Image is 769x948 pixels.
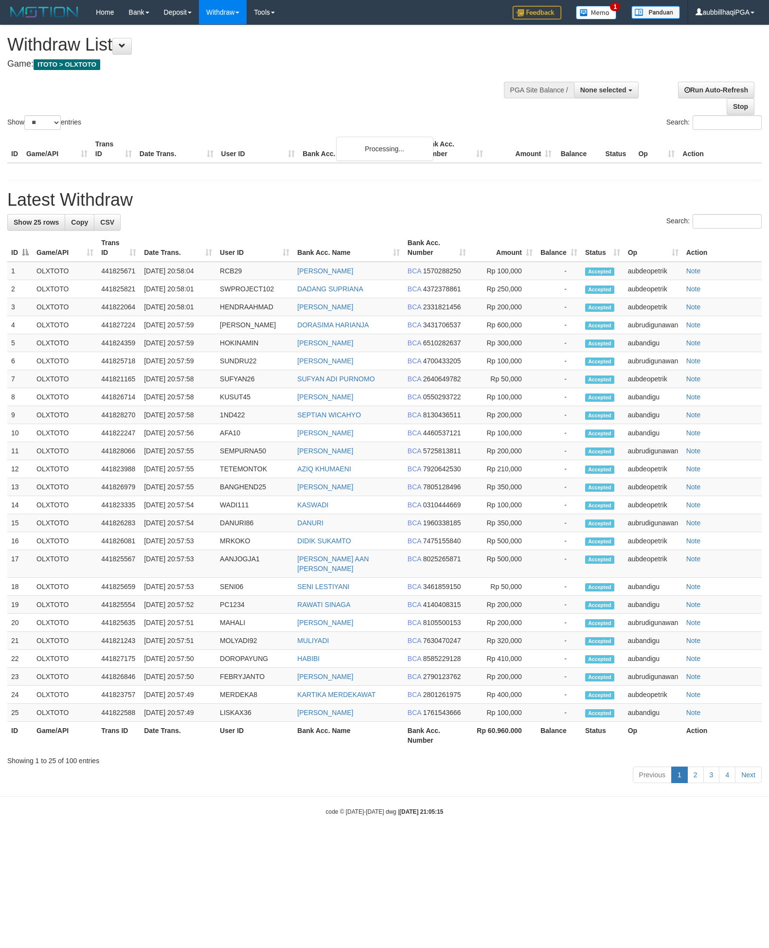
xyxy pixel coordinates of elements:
[216,370,293,388] td: SUFYAN26
[216,442,293,460] td: SEMPURNA50
[408,393,421,401] span: BCA
[297,267,353,275] a: [PERSON_NAME]
[686,357,701,365] a: Note
[33,532,97,550] td: OLXTOTO
[140,262,216,280] td: [DATE] 20:58:04
[686,321,701,329] a: Note
[297,375,375,383] a: SUFYAN ADI PURNOMO
[97,514,140,532] td: 441826283
[7,424,33,442] td: 10
[537,442,581,460] td: -
[7,352,33,370] td: 6
[140,234,216,262] th: Date Trans.: activate to sort column ascending
[97,388,140,406] td: 441826714
[33,388,97,406] td: OLXTOTO
[580,86,626,94] span: None selected
[33,578,97,596] td: OLXTOTO
[585,555,614,564] span: Accepted
[719,767,735,783] a: 4
[487,135,556,163] th: Amount
[7,334,33,352] td: 5
[297,601,350,608] a: RAWATI SINAGA
[585,268,614,276] span: Accepted
[97,578,140,596] td: 441825659
[297,691,376,698] a: KARTIKA MERDEKAWAT
[7,370,33,388] td: 7
[408,357,421,365] span: BCA
[470,316,537,334] td: Rp 600,000
[585,376,614,384] span: Accepted
[555,135,601,163] th: Balance
[97,478,140,496] td: 441826979
[678,82,754,98] a: Run Auto-Refresh
[97,442,140,460] td: 441828066
[33,262,97,280] td: OLXTOTO
[216,388,293,406] td: KUSUT45
[33,370,97,388] td: OLXTOTO
[686,655,701,662] a: Note
[634,135,679,163] th: Op
[585,411,614,420] span: Accepted
[504,82,574,98] div: PGA Site Balance /
[297,619,353,626] a: [PERSON_NAME]
[624,298,682,316] td: aubdeopetrik
[624,262,682,280] td: aubdeopetrik
[297,429,353,437] a: [PERSON_NAME]
[585,447,614,456] span: Accepted
[97,550,140,578] td: 441825567
[703,767,720,783] a: 3
[7,190,762,210] h1: Latest Withdraw
[585,304,614,312] span: Accepted
[686,637,701,644] a: Note
[404,234,470,262] th: Bank Acc. Number: activate to sort column ascending
[693,214,762,229] input: Search:
[7,478,33,496] td: 13
[217,135,299,163] th: User ID
[686,537,701,545] a: Note
[216,496,293,514] td: WADI111
[585,483,614,492] span: Accepted
[216,280,293,298] td: SWPROJECT102
[408,303,421,311] span: BCA
[408,447,421,455] span: BCA
[33,442,97,460] td: OLXTOTO
[686,691,701,698] a: Note
[216,550,293,578] td: AANJOGJA1
[470,478,537,496] td: Rp 350,000
[408,519,421,527] span: BCA
[423,465,461,473] span: Copy 7920642530 to clipboard
[140,460,216,478] td: [DATE] 20:57:55
[423,411,461,419] span: Copy 8130436511 to clipboard
[408,555,421,563] span: BCA
[140,424,216,442] td: [DATE] 20:57:56
[7,550,33,578] td: 17
[297,673,353,680] a: [PERSON_NAME]
[686,411,701,419] a: Note
[33,316,97,334] td: OLXTOTO
[470,496,537,514] td: Rp 100,000
[97,406,140,424] td: 441828270
[297,555,369,572] a: [PERSON_NAME] AAN [PERSON_NAME]
[408,339,421,347] span: BCA
[7,115,81,130] label: Show entries
[585,394,614,402] span: Accepted
[97,496,140,514] td: 441823335
[408,321,421,329] span: BCA
[136,135,217,163] th: Date Trans.
[297,583,349,590] a: SENI LESTIYANI
[297,303,353,311] a: [PERSON_NAME]
[24,115,61,130] select: Showentries
[735,767,762,783] a: Next
[585,465,614,474] span: Accepted
[470,550,537,578] td: Rp 500,000
[686,339,701,347] a: Note
[408,267,421,275] span: BCA
[140,370,216,388] td: [DATE] 20:57:58
[423,267,461,275] span: Copy 1570288250 to clipboard
[686,465,701,473] a: Note
[693,115,762,130] input: Search:
[293,234,403,262] th: Bank Acc. Name: activate to sort column ascending
[33,352,97,370] td: OLXTOTO
[470,388,537,406] td: Rp 100,000
[423,303,461,311] span: Copy 2331821456 to clipboard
